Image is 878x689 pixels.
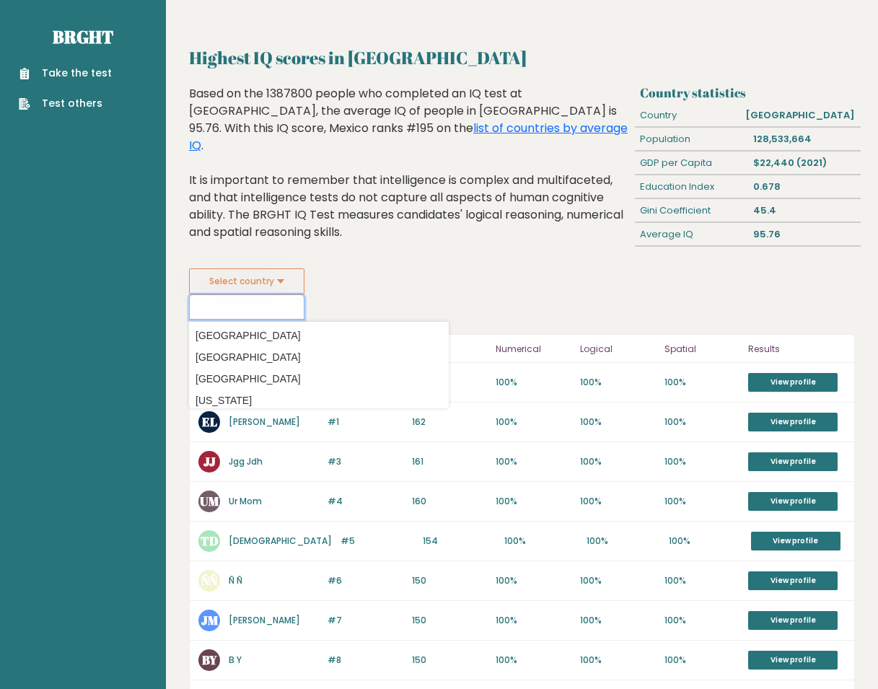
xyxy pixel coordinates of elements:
p: 100% [496,654,571,667]
p: 100% [496,376,571,389]
div: GDP per Capita [635,152,747,175]
a: Brght [53,25,113,48]
p: 100% [664,654,740,667]
a: View profile [751,532,840,550]
text: JJ [203,453,216,470]
a: B Y [229,654,242,666]
a: View profile [748,492,838,511]
p: 100% [580,376,656,389]
text: BY [202,651,218,668]
a: Take the test [19,66,112,81]
p: #8 [328,654,403,667]
p: 100% [496,495,571,508]
p: Logical [580,341,656,358]
p: 100% [580,654,656,667]
p: 161 [412,455,488,468]
p: #3 [328,455,403,468]
p: 150 [412,574,488,587]
text: JM [201,612,219,628]
p: 154 [423,535,496,548]
a: Jgg Jdh [229,455,263,468]
p: #5 [341,535,414,548]
h3: Country statistics [640,85,855,100]
option: [GEOGRAPHIC_DATA] [193,325,445,346]
div: Country [635,104,740,127]
p: 150 [412,614,488,627]
button: Select country [189,268,304,294]
text: EL [202,413,217,430]
p: #1 [328,416,403,429]
text: ÑÑ [201,572,218,589]
div: 95.76 [747,223,860,246]
div: Based on the 1387800 people who completed an IQ test at [GEOGRAPHIC_DATA], the average IQ of peop... [189,85,629,263]
option: [US_STATE] [193,390,445,411]
p: #4 [328,495,403,508]
option: [GEOGRAPHIC_DATA] [193,347,445,368]
p: 100% [580,455,656,468]
text: TD [201,532,219,549]
p: Spatial [664,341,740,358]
p: 100% [496,614,571,627]
option: [GEOGRAPHIC_DATA] [193,369,445,390]
p: 160 [412,495,488,508]
a: list of countries by average IQ [189,120,628,154]
a: View profile [748,651,838,670]
div: Average IQ [635,223,747,246]
p: 100% [580,416,656,429]
a: [DEMOGRAPHIC_DATA] [229,535,332,547]
p: 100% [664,455,740,468]
p: 100% [669,535,742,548]
a: [PERSON_NAME] [229,416,300,428]
p: IQ [412,341,488,358]
p: 100% [580,574,656,587]
p: #7 [328,614,403,627]
a: [PERSON_NAME] [229,614,300,626]
p: 100% [664,614,740,627]
p: 162 [412,416,488,429]
a: View profile [748,373,838,392]
text: UM [200,493,219,509]
a: View profile [748,611,838,630]
p: 162 [412,376,488,389]
a: View profile [748,571,838,590]
p: 100% [504,535,578,548]
div: [GEOGRAPHIC_DATA] [740,104,861,127]
input: Select your country [189,294,304,320]
a: View profile [748,452,838,471]
p: #6 [328,574,403,587]
p: 100% [664,376,740,389]
p: Results [748,341,846,358]
div: 0.678 [747,175,860,198]
div: Population [635,128,747,151]
p: 100% [580,495,656,508]
p: 100% [496,455,571,468]
h2: Highest IQ scores in [GEOGRAPHIC_DATA] [189,45,855,71]
a: Ñ Ñ [229,574,242,587]
p: 100% [587,535,660,548]
a: Ur Mom [229,495,262,507]
div: 128,533,664 [747,128,860,151]
p: 100% [496,416,571,429]
p: 100% [664,416,740,429]
div: $22,440 (2021) [747,152,860,175]
p: 100% [496,574,571,587]
p: 100% [664,574,740,587]
p: 100% [664,495,740,508]
div: 45.4 [747,199,860,222]
p: 150 [412,654,488,667]
p: Numerical [496,341,571,358]
a: View profile [748,413,838,431]
div: Gini Coefficient [635,199,747,222]
p: 100% [580,614,656,627]
div: Education Index [635,175,747,198]
a: Test others [19,96,112,111]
